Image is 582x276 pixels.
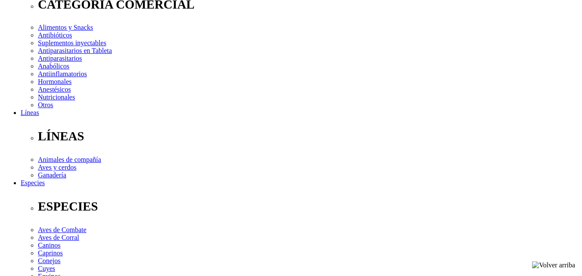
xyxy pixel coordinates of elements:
a: Líneas [21,109,39,116]
a: Aves y cerdos [38,164,76,171]
img: Volver arriba [532,261,575,269]
a: Nutricionales [38,93,75,101]
a: Cuyes [38,265,55,272]
p: LÍNEAS [38,129,579,143]
a: Antiparasitarios en Tableta [38,47,112,54]
a: Animales de compañía [38,156,101,163]
a: Especies [21,179,45,186]
a: Alimentos y Snacks [38,24,93,31]
a: Anestésicos [38,86,71,93]
a: Ganadería [38,171,66,179]
a: Antiinflamatorios [38,70,87,78]
a: Antiparasitarios [38,55,82,62]
a: Otros [38,101,53,109]
iframe: Brevo live chat [4,183,149,272]
a: Suplementos inyectables [38,39,106,47]
a: Anabólicos [38,62,69,70]
a: Hormonales [38,78,72,85]
p: ESPECIES [38,199,579,214]
a: Antibióticos [38,31,72,39]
